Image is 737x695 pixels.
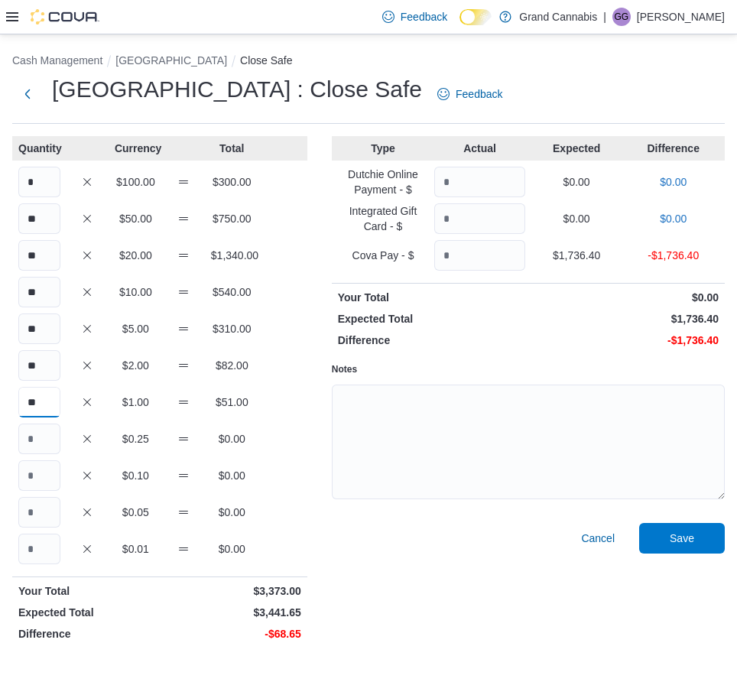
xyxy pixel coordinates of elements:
[115,248,157,263] p: $20.00
[338,167,429,197] p: Dutchie Online Payment - $
[338,248,429,263] p: Cova Pay - $
[18,534,60,564] input: Quantity
[628,211,719,226] p: $0.00
[115,358,157,373] p: $2.00
[12,53,725,71] nav: An example of EuiBreadcrumbs
[115,468,157,483] p: $0.10
[18,424,60,454] input: Quantity
[115,505,157,520] p: $0.05
[211,541,253,557] p: $0.00
[459,9,492,25] input: Dark Mode
[18,387,60,417] input: Quantity
[115,211,157,226] p: $50.00
[18,583,157,599] p: Your Total
[18,167,60,197] input: Quantity
[401,9,447,24] span: Feedback
[18,626,157,641] p: Difference
[531,333,719,348] p: -$1,736.40
[163,583,301,599] p: $3,373.00
[115,431,157,447] p: $0.25
[115,541,157,557] p: $0.01
[18,277,60,307] input: Quantity
[338,311,525,326] p: Expected Total
[519,8,597,26] p: Grand Cannabis
[531,248,622,263] p: $1,736.40
[338,290,525,305] p: Your Total
[431,79,508,109] a: Feedback
[18,460,60,491] input: Quantity
[531,290,719,305] p: $0.00
[18,240,60,271] input: Quantity
[211,174,253,190] p: $300.00
[628,141,719,156] p: Difference
[211,395,253,410] p: $51.00
[581,531,615,546] span: Cancel
[612,8,631,26] div: Greg Gaudreau
[115,284,157,300] p: $10.00
[456,86,502,102] span: Feedback
[115,321,157,336] p: $5.00
[459,25,460,26] span: Dark Mode
[603,8,606,26] p: |
[12,54,102,67] button: Cash Management
[211,358,253,373] p: $82.00
[211,211,253,226] p: $750.00
[531,141,622,156] p: Expected
[18,203,60,234] input: Quantity
[18,350,60,381] input: Quantity
[18,605,157,620] p: Expected Total
[163,605,301,620] p: $3,441.65
[211,431,253,447] p: $0.00
[628,174,719,190] p: $0.00
[615,8,629,26] span: GG
[163,626,301,641] p: -$68.65
[332,363,357,375] label: Notes
[18,497,60,528] input: Quantity
[531,311,719,326] p: $1,736.40
[115,395,157,410] p: $1.00
[434,240,525,271] input: Quantity
[628,248,719,263] p: -$1,736.40
[575,523,621,554] button: Cancel
[434,141,525,156] p: Actual
[211,284,253,300] p: $540.00
[338,203,429,234] p: Integrated Gift Card - $
[434,203,525,234] input: Quantity
[637,8,725,26] p: [PERSON_NAME]
[639,523,725,554] button: Save
[18,313,60,344] input: Quantity
[31,9,99,24] img: Cova
[52,74,422,105] h1: [GEOGRAPHIC_DATA] : Close Safe
[18,141,60,156] p: Quantity
[240,54,292,67] button: Close Safe
[338,333,525,348] p: Difference
[376,2,453,32] a: Feedback
[531,174,622,190] p: $0.00
[670,531,694,546] span: Save
[12,79,43,109] button: Next
[211,468,253,483] p: $0.00
[211,248,253,263] p: $1,340.00
[211,321,253,336] p: $310.00
[115,174,157,190] p: $100.00
[531,211,622,226] p: $0.00
[115,141,157,156] p: Currency
[338,141,429,156] p: Type
[211,505,253,520] p: $0.00
[211,141,253,156] p: Total
[115,54,227,67] button: [GEOGRAPHIC_DATA]
[434,167,525,197] input: Quantity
